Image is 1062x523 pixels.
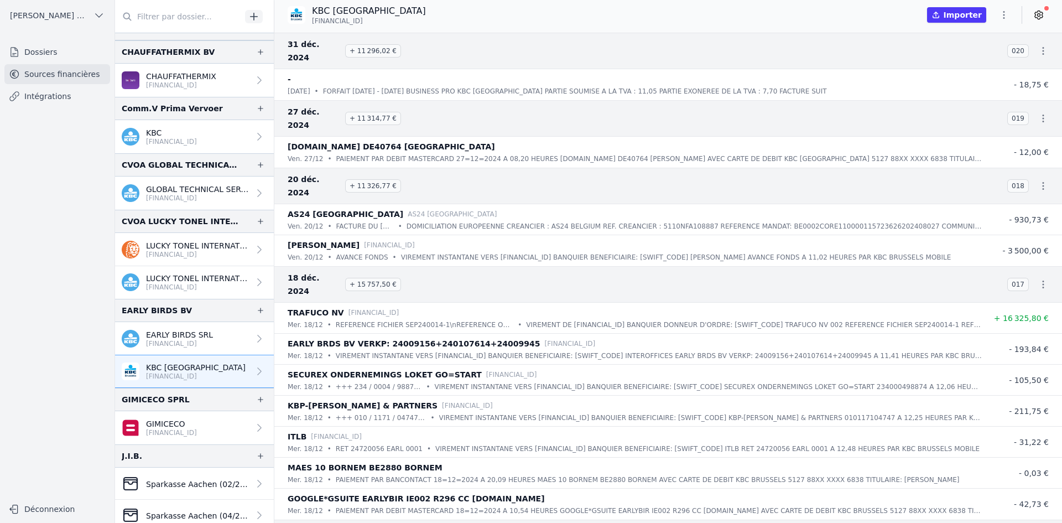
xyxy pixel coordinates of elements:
p: mer. 18/12 [288,319,323,330]
div: CHAUFFATHERMIX BV [122,45,215,59]
div: • [327,412,331,423]
div: • [518,319,522,330]
p: [FINANCIAL_ID] [146,194,249,203]
p: CHAUFFATHERMIX [146,71,216,82]
p: [FINANCIAL_ID] [146,372,246,381]
button: Importer [927,7,986,23]
img: belfius.png [122,419,139,437]
div: EARLY BIRDS BV [122,304,192,317]
img: kbc.png [122,184,139,202]
p: [PERSON_NAME] [288,239,360,252]
span: - 42,73 € [1014,500,1049,509]
p: mer. 18/12 [288,412,323,423]
p: GOOGLE*GSUITE EARLYBIR IE002 R296 CC [DOMAIN_NAME] [288,492,545,505]
p: [DATE] [288,86,310,97]
p: PAIEMENT PAR DEBIT MASTERCARD 18=12=2024 A 10,54 HEURES GOOGLE*GSUITE EARLYBIR IE002 R296 CC [DOM... [336,505,982,516]
p: VIREMENT INSTANTANE VERS [FINANCIAL_ID] BANQUIER BENEFICIAIRE: [SWIFT_CODE] INTEROFFICES EARLY BR... [336,350,982,361]
p: KBC [GEOGRAPHIC_DATA] [146,362,246,373]
div: • [327,153,331,164]
div: • [327,221,331,232]
p: VIREMENT INSTANTANE VERS [FINANCIAL_ID] BANQUIER BENEFICIAIRE: [SWIFT_CODE] [PERSON_NAME] AVANCE ... [401,252,951,263]
span: 27 déc. 2024 [288,105,341,132]
span: - 31,22 € [1014,438,1049,447]
p: SECUREX ONDERNEMINGS LOKET GO=START [288,368,482,381]
div: • [315,86,319,97]
p: KBC [146,127,197,138]
a: KBC [GEOGRAPHIC_DATA] [FINANCIAL_ID] [115,355,274,388]
p: VIREMENT INSTANTANE VERS [FINANCIAL_ID] BANQUIER BENEFICIAIRE: [SWIFT_CODE] ITLB RET 24720056 EAR... [435,443,980,454]
span: - 0,03 € [1019,469,1049,478]
a: LUCKY TONEL INTERNATIONAL SCRIS [FINANCIAL_ID] [115,233,274,266]
p: +++ 010 / 1171 / 04747 +++ [336,412,426,423]
div: • [327,319,331,330]
span: - 211,75 € [1009,407,1049,416]
img: kbc.png [122,128,139,146]
a: EARLY BIRDS SRL [FINANCIAL_ID] [115,322,274,355]
p: [FINANCIAL_ID] [146,81,216,90]
p: [FINANCIAL_ID] [348,307,399,318]
span: - 105,50 € [1009,376,1049,385]
p: VIREMENT INSTANTANE VERS [FINANCIAL_ID] BANQUIER BENEFICIAIRE: [SWIFT_CODE] KBP-[PERSON_NAME] & P... [439,412,982,423]
p: EARLY BRDS BV VERKP: 24009156+240107614+24009945 [288,337,540,350]
p: [FINANCIAL_ID] [311,431,362,442]
img: CleanShot-202025-05-26-20at-2016.10.27-402x.png [122,475,139,493]
div: • [430,412,434,423]
p: ITLB [288,430,306,443]
p: [FINANCIAL_ID] [146,428,197,437]
button: [PERSON_NAME] ET PARTNERS SRL [4,7,110,24]
div: • [327,252,331,263]
p: DOMICILIATION EUROPEENNE CREANCIER : AS24 BELGIUM REF. CREANCIER : 5110NFA108887 REFERENCE MANDAT... [407,221,982,232]
p: FORFAIT [DATE] - [DATE] BUSINESS PRO KBC [GEOGRAPHIC_DATA] PARTIE SOUMISE A LA TVA : 11,05 PARTIE... [323,86,827,97]
span: 20 déc. 2024 [288,173,341,199]
p: TRAFUCO NV [288,306,344,319]
p: mer. 18/12 [288,474,323,485]
p: - [288,73,291,86]
div: CVOA LUCKY TONEL INTERNATIONAL [122,215,238,228]
p: [FINANCIAL_ID] [545,338,596,349]
span: 020 [1007,44,1029,58]
p: [FINANCIAL_ID] [146,339,213,348]
span: [FINANCIAL_ID] [312,17,363,25]
div: • [427,443,431,454]
a: CHAUFFATHERMIX [FINANCIAL_ID] [115,64,274,97]
span: 18 déc. 2024 [288,271,341,298]
p: [FINANCIAL_ID] [146,283,249,292]
p: VIREMENT INSTANTANE VERS [FINANCIAL_ID] BANQUIER BENEFICIAIRE: [SWIFT_CODE] SECUREX ONDERNEMINGS ... [434,381,982,392]
p: RET 24720056 EARL 0001 [336,443,423,454]
p: AS24 [GEOGRAPHIC_DATA] [408,209,497,220]
div: • [327,350,331,361]
p: [FINANCIAL_ID] [146,250,249,259]
p: mer. 18/12 [288,443,323,454]
span: 019 [1007,112,1029,125]
span: - 3 500,00 € [1002,246,1049,255]
div: • [327,505,331,516]
span: - 12,00 € [1014,148,1049,157]
p: FACTURE DU [DATE] [336,221,394,232]
button: Déconnexion [4,500,110,518]
span: [PERSON_NAME] ET PARTNERS SRL [10,10,89,21]
p: [DOMAIN_NAME] DE40764 [GEOGRAPHIC_DATA] [288,140,495,153]
p: KBC [GEOGRAPHIC_DATA] [312,4,426,18]
p: +++ 234 / 0004 / 98874 +++ [336,381,422,392]
p: PAIEMENT PAR DEBIT MASTERCARD 27=12=2024 A 08,20 HEURES [DOMAIN_NAME] DE40764 [PERSON_NAME] AVEC ... [336,153,982,164]
a: GIMICECO [FINANCIAL_ID] [115,411,274,444]
span: - 930,73 € [1009,215,1049,224]
span: + 11 314,77 € [345,112,401,125]
span: + 15 757,50 € [345,278,401,291]
img: ing.png [122,241,139,258]
a: Sparkasse Aachen (02/2025 > 08/2025) [115,468,274,500]
a: GLOBAL TECHNICAL SERVICES COMPANY C [FINANCIAL_ID] [115,177,274,210]
p: [FINANCIAL_ID] [442,400,493,411]
span: + 11 326,77 € [345,179,401,193]
p: ven. 20/12 [288,221,323,232]
span: - 18,75 € [1014,80,1049,89]
img: BEOBANK_CTBKBEBX.png [122,71,139,89]
img: KBC_BRUSSELS_KREDBEBB.png [122,363,139,380]
div: • [426,381,430,392]
p: EARLY BIRDS SRL [146,329,213,340]
div: J.I.B. [122,449,142,463]
p: Sparkasse Aachen (04/2023 > 04/2024) [146,510,249,521]
p: AVANCE FONDS [336,252,388,263]
p: AS24 [GEOGRAPHIC_DATA] [288,208,403,221]
p: ven. 20/12 [288,252,323,263]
